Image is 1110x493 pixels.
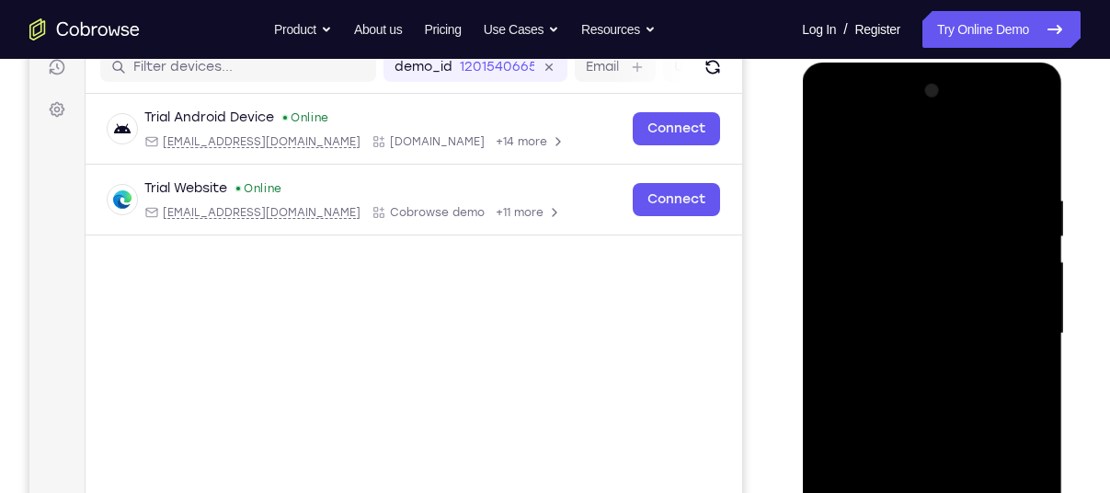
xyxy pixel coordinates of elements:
a: Connect [603,115,691,148]
a: Go to the home page [29,18,140,40]
span: Cobrowse demo [360,208,455,223]
button: Use Cases [484,11,559,48]
a: Try Online Demo [922,11,1081,48]
a: Pricing [424,11,461,48]
a: Connect [603,186,691,219]
h1: Connect [71,11,171,40]
span: +14 more [466,137,518,152]
span: Cobrowse.io [360,137,455,152]
button: Product [274,11,332,48]
div: New devices found. [254,119,257,122]
button: Refresh [669,55,698,85]
span: web@example.com [133,208,331,223]
div: Online [252,113,300,128]
div: Open device details [56,167,713,238]
button: Resources [581,11,656,48]
input: Filter devices... [104,61,336,79]
label: User ID [645,61,692,79]
label: demo_id [365,61,423,79]
div: Trial Website [115,182,198,201]
div: New devices found. [207,189,211,193]
a: Log In [802,11,836,48]
div: Trial Android Device [115,111,245,130]
label: Email [556,61,589,79]
div: Email [115,137,331,152]
div: App [342,137,455,152]
div: Online [205,184,253,199]
span: android@example.com [133,137,331,152]
div: App [342,208,455,223]
div: Open device details [56,97,713,167]
span: +11 more [466,208,514,223]
span: / [843,18,847,40]
div: Email [115,208,331,223]
a: About us [354,11,402,48]
a: Register [855,11,900,48]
